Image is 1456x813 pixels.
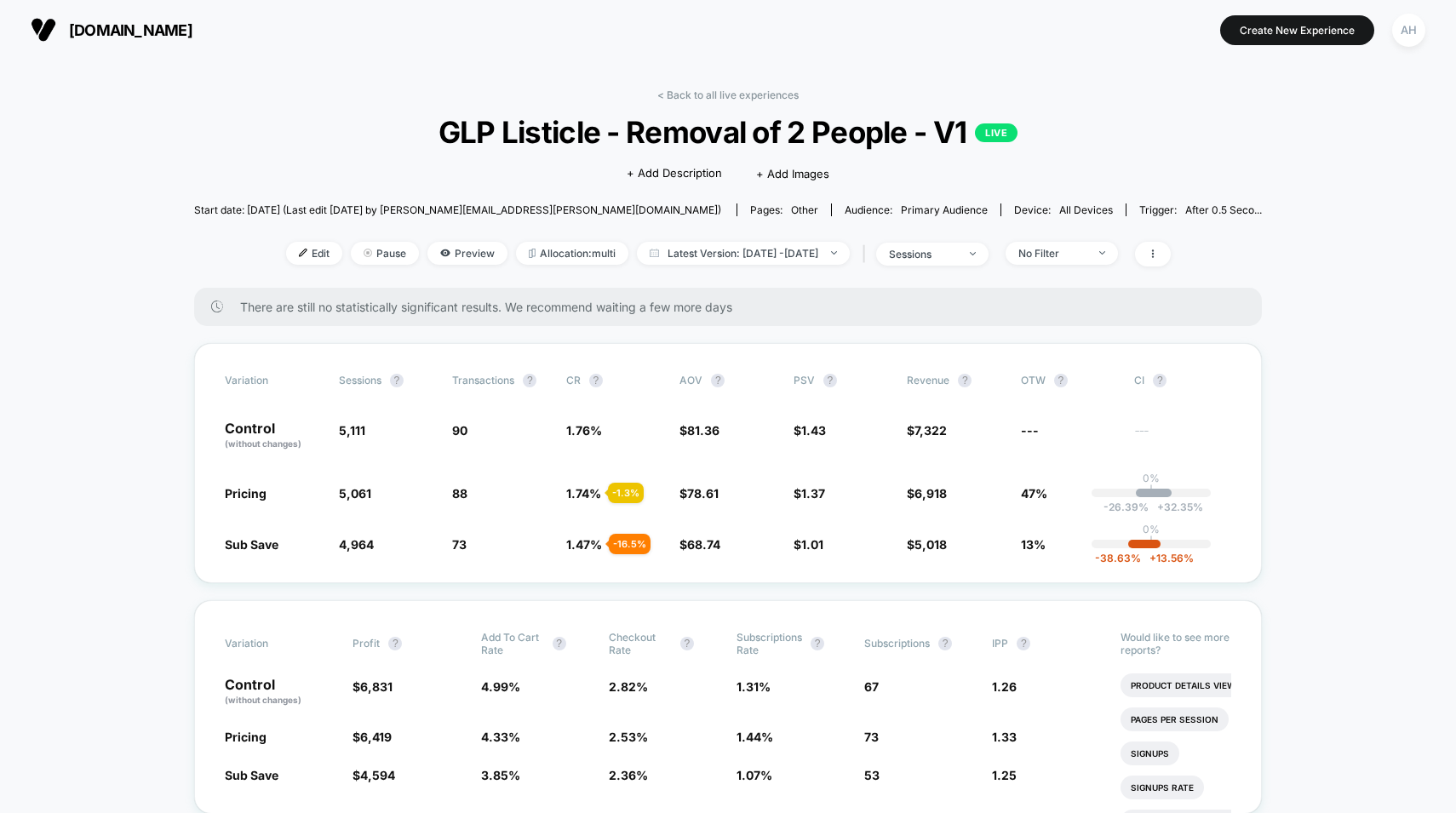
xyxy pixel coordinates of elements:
[225,730,267,744] span: Pricing
[240,300,1228,314] span: There are still no statistically significant results. We recommend waiting a few more days
[801,537,823,552] span: 1.01
[339,374,381,386] span: Sessions
[687,486,719,501] span: 78.61
[679,537,720,552] span: $
[566,537,602,552] span: 1.47 %
[1143,523,1160,535] p: 0%
[225,537,278,552] span: Sub Save
[831,251,837,255] img: end
[452,374,514,386] span: Transactions
[481,768,520,782] span: 3.85 %
[566,486,601,501] span: 1.74 %
[1121,741,1179,765] li: Signups
[1054,374,1068,387] button: ?
[1149,552,1156,564] span: +
[845,203,988,216] div: Audience:
[481,631,544,656] span: Add To Cart Rate
[1021,537,1046,552] span: 13%
[680,637,694,650] button: ?
[589,374,603,387] button: ?
[1121,707,1229,731] li: Pages Per Session
[914,423,947,438] span: 7,322
[1021,423,1039,438] span: ---
[1134,426,1231,450] span: ---
[481,679,520,694] span: 4.99 %
[811,637,824,650] button: ?
[737,679,771,694] span: 1.31 %
[1121,673,1276,697] li: Product Details Views Rate
[553,637,566,650] button: ?
[248,114,1208,150] span: GLP Listicle - Removal of 2 People - V1
[711,374,725,387] button: ?
[353,679,393,694] span: $
[286,242,342,265] span: Edit
[353,637,380,650] span: Profit
[938,637,952,650] button: ?
[737,768,772,782] span: 1.07 %
[1149,501,1203,513] span: 32.35 %
[958,374,972,387] button: ?
[31,17,56,43] img: Visually logo
[364,249,372,257] img: end
[1220,15,1374,45] button: Create New Experience
[1149,484,1153,497] p: |
[1099,251,1105,255] img: end
[687,423,719,438] span: 81.36
[360,730,392,744] span: 6,419
[1387,13,1430,48] button: AH
[26,16,198,43] button: [DOMAIN_NAME]
[609,768,648,782] span: 2.36 %
[801,486,825,501] span: 1.37
[657,89,799,101] a: < Back to all live experiences
[858,242,876,266] span: |
[679,423,719,438] span: $
[679,486,719,501] span: $
[225,421,322,450] p: Control
[566,374,581,386] span: CR
[609,631,672,656] span: Checkout Rate
[737,730,773,744] span: 1.44 %
[339,537,374,552] span: 4,964
[794,486,825,501] span: $
[360,768,395,782] span: 4,594
[1059,203,1113,216] span: all devices
[225,486,267,501] span: Pricing
[390,374,404,387] button: ?
[225,678,335,707] p: Control
[1153,374,1167,387] button: ?
[823,374,837,387] button: ?
[225,768,278,782] span: Sub Save
[225,631,318,656] span: Variation
[69,21,192,39] span: [DOMAIN_NAME]
[756,167,829,180] span: + Add Images
[339,486,371,501] span: 5,061
[794,423,826,438] span: $
[1392,14,1425,47] div: AH
[1021,374,1115,387] span: OTW
[427,242,507,265] span: Preview
[529,249,536,258] img: rebalance
[388,637,402,650] button: ?
[360,679,393,694] span: 6,831
[907,486,947,501] span: $
[864,768,880,782] span: 53
[750,203,818,216] div: Pages:
[970,252,976,255] img: end
[975,123,1017,142] p: LIVE
[1018,247,1086,260] div: No Filter
[992,637,1008,650] span: IPP
[608,483,644,503] div: - 1.3 %
[864,679,879,694] span: 67
[1157,501,1164,513] span: +
[353,730,392,744] span: $
[452,537,467,552] span: 73
[737,631,802,656] span: Subscriptions Rate
[1139,203,1262,216] div: Trigger:
[225,438,301,449] span: (without changes)
[1121,776,1204,799] li: Signups Rate
[637,242,850,265] span: Latest Version: [DATE] - [DATE]
[901,203,988,216] span: Primary Audience
[481,730,520,744] span: 4.33 %
[864,637,930,650] span: Subscriptions
[353,768,395,782] span: $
